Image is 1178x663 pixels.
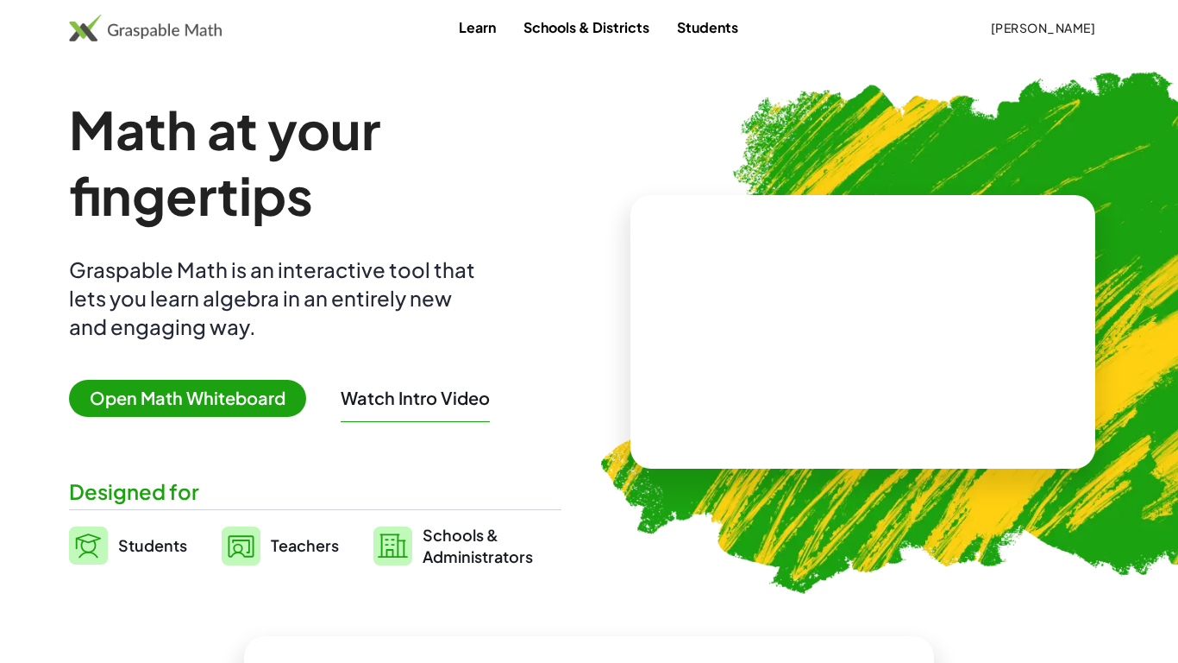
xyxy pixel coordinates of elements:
a: Schools &Administrators [373,524,533,567]
div: Graspable Math is an interactive tool that lets you learn algebra in an entirely new and engaging... [69,256,483,341]
span: Teachers [271,535,339,555]
h1: Math at your fingertips [69,97,561,228]
a: Teachers [222,524,339,567]
img: svg%3e [222,527,260,565]
span: [PERSON_NAME] [990,20,1095,35]
a: Students [663,11,752,43]
a: Schools & Districts [510,11,663,43]
a: Students [69,524,187,567]
div: Designed for [69,477,561,506]
img: svg%3e [373,527,412,565]
video: What is this? This is dynamic math notation. Dynamic math notation plays a central role in how Gr... [734,268,993,397]
a: Open Math Whiteboard [69,390,320,408]
a: Learn [445,11,510,43]
span: Students [118,535,187,555]
button: [PERSON_NAME] [976,12,1109,43]
img: svg%3e [69,527,108,565]
button: Watch Intro Video [341,387,490,409]
span: Schools & Administrators [423,524,533,567]
span: Open Math Whiteboard [69,380,306,417]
